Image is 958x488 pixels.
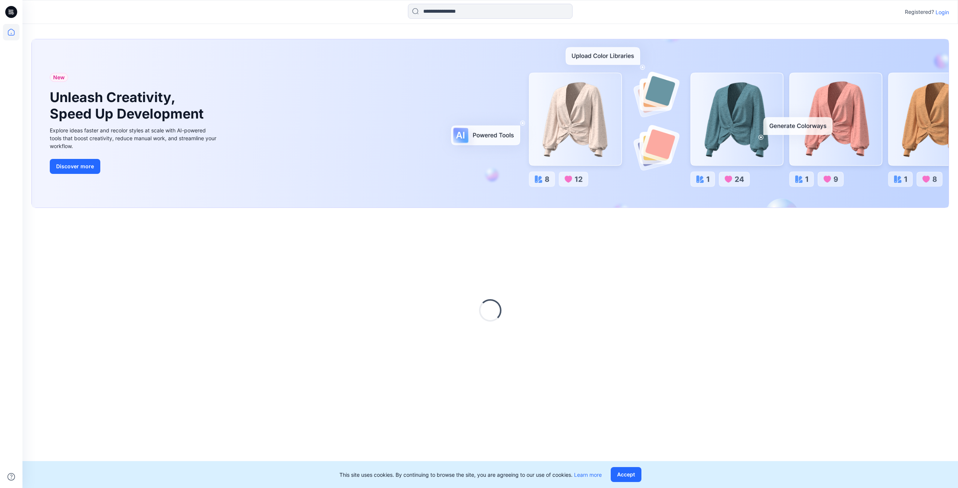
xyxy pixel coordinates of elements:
p: Login [936,8,949,16]
button: Accept [611,467,641,482]
a: Learn more [574,472,602,478]
p: Registered? [905,7,934,16]
a: Discover more [50,159,218,174]
p: This site uses cookies. By continuing to browse the site, you are agreeing to our use of cookies. [339,471,602,479]
div: Explore ideas faster and recolor styles at scale with AI-powered tools that boost creativity, red... [50,126,218,150]
button: Discover more [50,159,100,174]
span: New [53,73,65,82]
h1: Unleash Creativity, Speed Up Development [50,89,207,122]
